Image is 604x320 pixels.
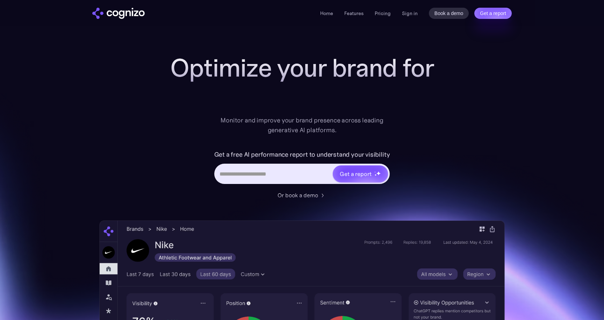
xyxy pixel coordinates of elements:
[214,149,390,187] form: Hero URL Input Form
[320,10,333,16] a: Home
[402,9,418,17] a: Sign in
[429,8,469,19] a: Book a demo
[278,191,318,199] div: Or book a demo
[162,54,442,82] h1: Optimize your brand for
[92,8,145,19] a: home
[474,8,512,19] a: Get a report
[278,191,326,199] a: Or book a demo
[340,170,371,178] div: Get a report
[214,149,390,160] label: Get a free AI performance report to understand your visibility
[376,171,381,176] img: star
[374,174,377,176] img: star
[92,8,145,19] img: cognizo logo
[375,10,391,16] a: Pricing
[344,10,364,16] a: Features
[216,115,388,135] div: Monitor and improve your brand presence across leading generative AI platforms.
[374,171,375,172] img: star
[332,165,389,183] a: Get a reportstarstarstar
